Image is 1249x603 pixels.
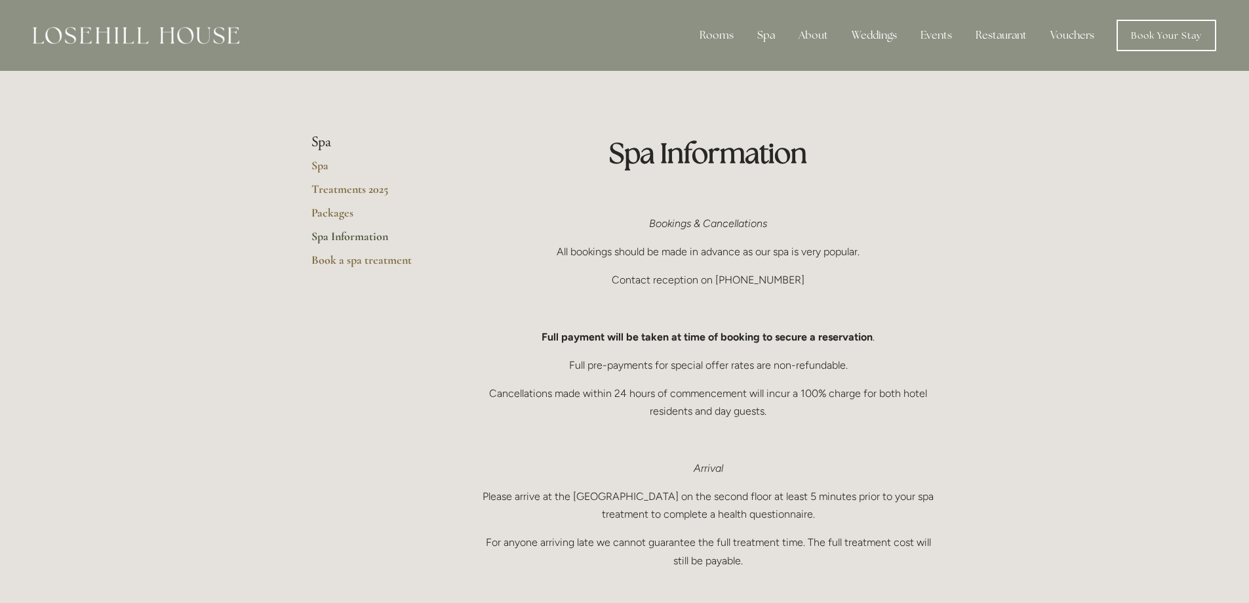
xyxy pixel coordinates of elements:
[311,134,437,151] li: Spa
[689,22,744,49] div: Rooms
[479,328,938,346] p: .
[965,22,1037,49] div: Restaurant
[1117,20,1216,51] a: Book Your Stay
[479,271,938,289] p: Contact reception on [PHONE_NUMBER]
[33,27,239,44] img: Losehill House
[609,135,807,171] strong: Spa Information
[479,356,938,374] p: Full pre-payments for special offer rates are non-refundable.
[311,229,437,253] a: Spa Information
[788,22,839,49] div: About
[311,182,437,205] a: Treatments 2025
[910,22,962,49] div: Events
[841,22,907,49] div: Weddings
[311,205,437,229] a: Packages
[694,462,723,474] em: Arrival
[747,22,785,49] div: Spa
[479,533,938,569] p: For anyone arriving late we cannot guarantee the full treatment time. The full treatment cost wil...
[311,253,437,276] a: Book a spa treatment
[311,158,437,182] a: Spa
[479,243,938,260] p: All bookings should be made in advance as our spa is very popular.
[479,488,938,523] p: Please arrive at the [GEOGRAPHIC_DATA] on the second floor at least 5 minutes prior to your spa t...
[542,331,873,343] strong: Full payment will be taken at time of booking to secure a reservation
[1040,22,1105,49] a: Vouchers
[649,217,767,230] em: Bookings & Cancellations
[479,385,938,420] p: Cancellations made within 24 hours of commencement will incur a 100% charge for both hotel reside...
